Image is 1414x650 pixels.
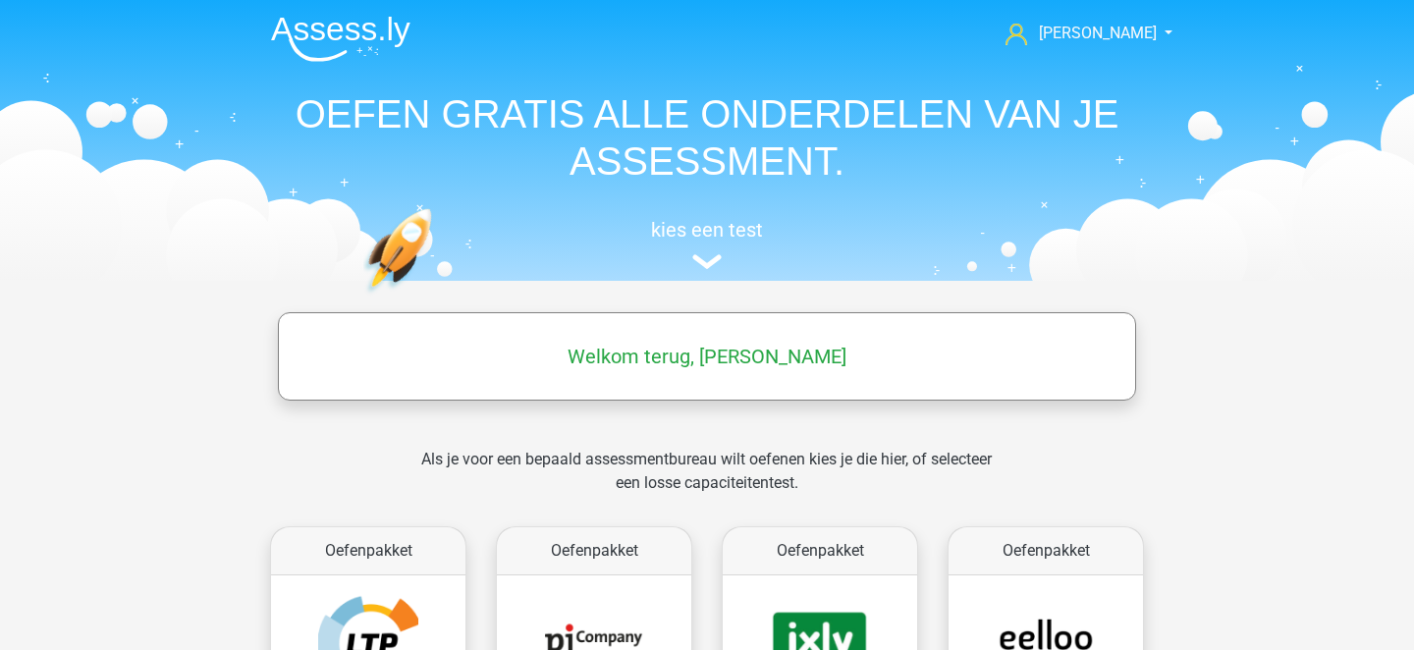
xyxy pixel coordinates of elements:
span: [PERSON_NAME] [1039,24,1157,42]
div: Als je voor een bepaald assessmentbureau wilt oefenen kies je die hier, of selecteer een losse ca... [406,448,1007,518]
h1: OEFEN GRATIS ALLE ONDERDELEN VAN JE ASSESSMENT. [255,90,1159,185]
h5: Welkom terug, [PERSON_NAME] [288,345,1126,368]
img: oefenen [363,208,508,386]
img: assessment [692,254,722,269]
img: Assessly [271,16,410,62]
a: [PERSON_NAME] [998,22,1159,45]
a: kies een test [255,218,1159,270]
h5: kies een test [255,218,1159,242]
